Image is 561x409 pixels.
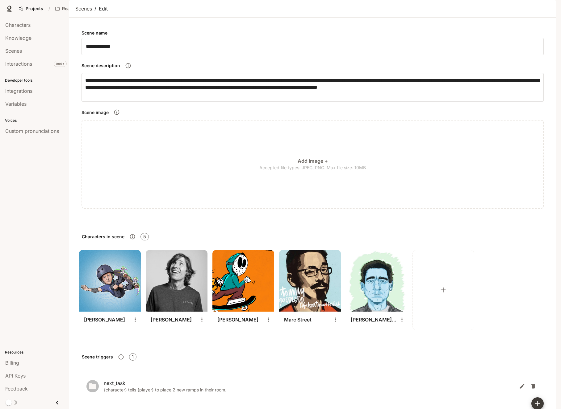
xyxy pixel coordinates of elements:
[82,234,124,240] h6: Characters in scene
[84,316,125,323] div: [PERSON_NAME]
[62,6,90,11] p: Reality Crisis
[52,2,99,15] button: Open workspace menu
[196,314,207,325] button: settings
[151,316,192,323] div: [PERSON_NAME]
[82,63,120,69] h6: Scene description
[330,314,341,325] button: settings
[77,226,549,247] button: Characters in scene5
[82,354,113,360] h6: Scene triggers
[259,165,366,171] p: Accepted file types: JPEG, PNG. Max file size: 10MB
[346,250,408,312] img: Robert Allround
[16,2,46,15] a: Go to projects
[141,234,149,239] span: 5
[82,30,107,36] h6: Scene name
[79,250,141,312] img: Frank Pipe
[212,250,274,312] img: John Free
[94,5,96,12] div: /
[263,314,274,325] button: settings
[130,314,141,325] button: settings
[26,6,43,11] span: Projects
[146,250,207,312] img: Rodney Mullen
[99,5,108,12] p: Edit
[46,6,52,12] div: /
[104,387,514,393] p: {character} tells {player} to place 2 new ramps in their room.
[217,316,258,323] div: [PERSON_NAME]
[284,316,312,323] div: Marc Street
[129,354,136,360] span: 1
[82,109,109,116] h6: Scene image
[298,157,328,165] p: Add image +
[77,346,549,368] button: Scene triggers1
[279,250,341,312] img: Marc Street
[351,316,396,323] div: [PERSON_NAME] Allround
[396,314,408,325] button: settings
[75,5,92,12] a: Scenes
[104,379,514,387] span: next_task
